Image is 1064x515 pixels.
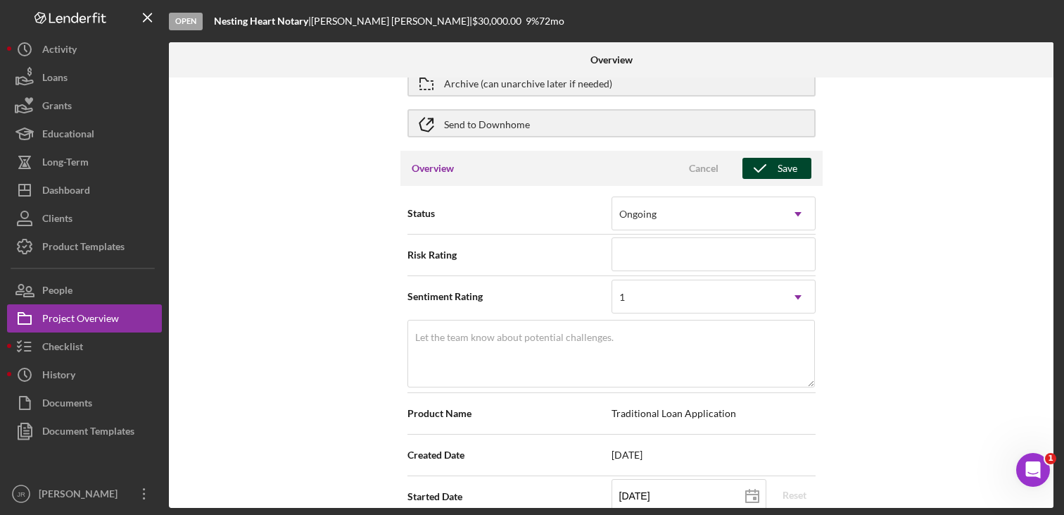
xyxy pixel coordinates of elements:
div: Product Templates [42,232,125,264]
span: Created Date [407,448,612,462]
text: JR [17,490,25,498]
div: Reset [783,485,806,506]
button: History [7,361,162,389]
div: Activity [42,35,77,67]
span: Product Name [407,407,612,421]
div: [PERSON_NAME] [PERSON_NAME] | [311,15,472,27]
button: Educational [7,120,162,148]
span: Sentiment Rating [407,290,612,304]
b: Nesting Heart Notary [214,15,308,27]
button: Activity [7,35,162,63]
span: [DATE] [612,449,816,461]
button: Grants [7,92,162,120]
button: Checklist [7,333,162,361]
div: Clients [42,204,72,236]
div: History [42,361,75,392]
button: Cancel [669,158,739,179]
div: Ongoing [619,209,657,220]
button: JR[PERSON_NAME] [7,480,162,508]
iframe: Intercom live chat [1016,453,1050,487]
button: Reset [773,485,816,506]
button: Send to Downhome [407,109,816,137]
div: Documents [42,389,92,421]
div: 72 mo [539,15,564,27]
button: Archive (can unarchive later if needed) [407,68,816,97]
div: Document Templates [42,417,134,449]
div: Checklist [42,333,83,364]
div: Loans [42,63,68,95]
div: Educational [42,120,94,151]
button: Dashboard [7,176,162,204]
div: $30,000.00 [472,15,526,27]
button: Long-Term [7,148,162,176]
span: 1 [1045,453,1056,464]
div: | [214,15,311,27]
span: Risk Rating [407,248,612,262]
div: People [42,276,72,308]
div: Long-Term [42,148,89,180]
button: Save [742,158,811,179]
div: Project Overview [42,304,119,336]
div: [PERSON_NAME] [35,480,127,511]
button: Document Templates [7,417,162,445]
div: 1 [619,292,625,303]
button: Documents [7,389,162,417]
div: Send to Downhome [444,111,530,136]
div: 9 % [526,15,539,27]
label: Let the team know about potential challenges. [415,332,614,343]
div: Dashboard [42,176,90,208]
div: Cancel [689,158,718,179]
div: Archive (can unarchive later if needed) [444,70,612,95]
div: Open [169,13,203,30]
b: Overview [590,54,633,66]
span: Traditional Loan Application [612,408,816,419]
button: Clients [7,204,162,232]
button: Product Templates [7,232,162,261]
button: Project Overview [7,304,162,333]
span: Status [407,206,612,221]
button: Loans [7,63,162,92]
span: Started Date [407,490,612,504]
h3: Overview [412,161,454,175]
button: People [7,276,162,304]
div: Save [778,158,797,179]
div: Grants [42,92,72,123]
